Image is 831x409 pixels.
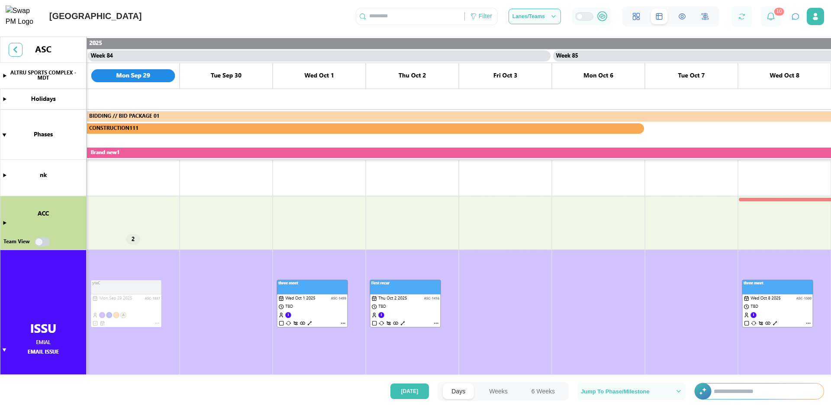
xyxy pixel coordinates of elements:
[736,10,748,23] button: Refresh Grid
[581,389,650,394] span: Jump To Phase/Milestone
[6,6,41,27] img: Swap PM Logo
[694,383,824,399] div: +
[523,383,564,399] button: 6 Weeks
[443,383,474,399] button: Days
[577,383,686,400] button: Jump To Phase/Milestone
[480,383,516,399] button: Weeks
[401,384,419,399] span: [DATE]
[789,10,802,23] button: Open project assistant
[512,14,545,19] span: Lanes/Teams
[774,8,784,16] div: 10
[49,10,142,23] div: [GEOGRAPHIC_DATA]
[479,12,492,21] div: Filter
[390,383,429,399] button: [DATE]
[509,9,561,24] button: Lanes/Teams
